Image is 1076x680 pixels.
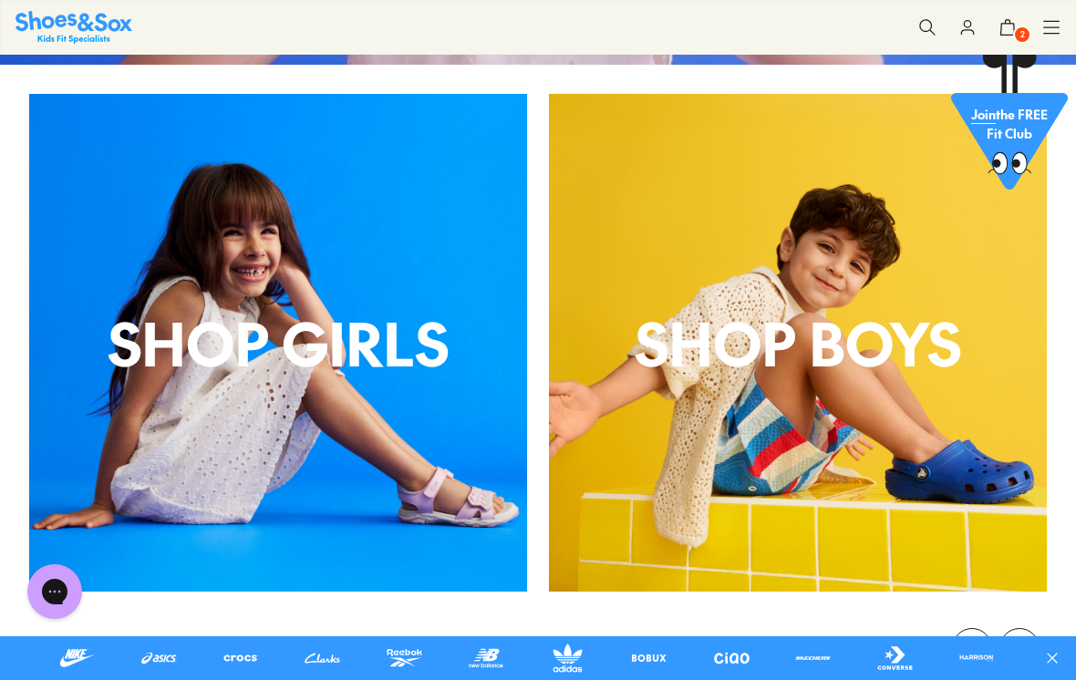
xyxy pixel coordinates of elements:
p: shop boys [549,299,1047,386]
p: the FREE Fit Club [951,90,1068,158]
span: 2 [1013,26,1031,44]
img: SNS_Logo_Responsive.svg [16,11,132,43]
div: New Arrivals [36,635,216,665]
span: Join [971,105,996,123]
a: shop boys [549,94,1047,592]
a: Shoes & Sox [16,11,132,43]
button: 2 [988,7,1028,47]
a: Jointhe FREE Fit Club [951,54,1068,200]
a: Shop Girls [29,94,527,592]
p: Shop Girls [29,299,527,386]
iframe: Gorgias live chat messenger [18,558,91,625]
